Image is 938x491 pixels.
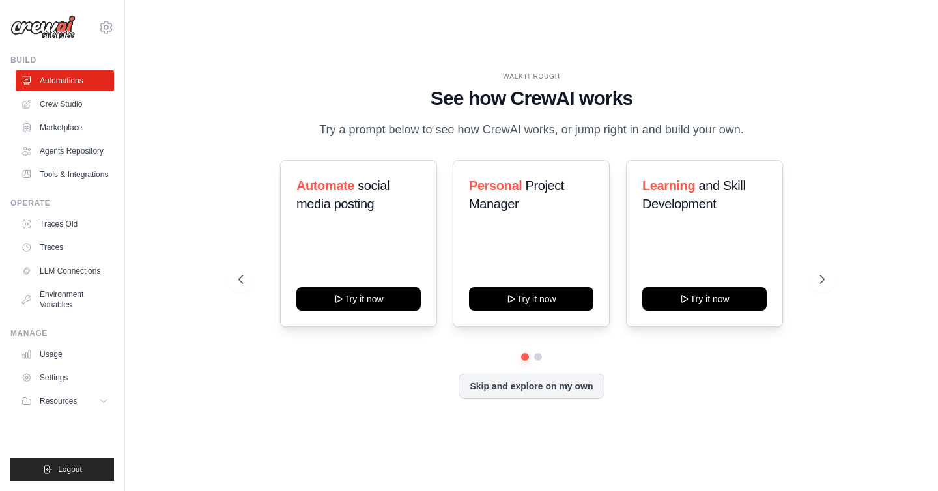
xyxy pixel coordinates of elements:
span: Learning [642,178,695,193]
span: Personal [469,178,522,193]
span: Automate [296,178,354,193]
a: Agents Repository [16,141,114,161]
h1: See how CrewAI works [238,87,824,110]
span: Resources [40,396,77,406]
a: LLM Connections [16,260,114,281]
button: Skip and explore on my own [459,374,604,399]
a: Crew Studio [16,94,114,115]
button: Try it now [296,287,421,311]
a: Tools & Integrations [16,164,114,185]
img: Logo [10,15,76,40]
span: Logout [58,464,82,475]
a: Traces Old [16,214,114,234]
a: Automations [16,70,114,91]
a: Traces [16,237,114,258]
a: Usage [16,344,114,365]
div: Operate [10,198,114,208]
button: Logout [10,458,114,481]
a: Environment Variables [16,284,114,315]
div: WALKTHROUGH [238,72,824,81]
a: Marketplace [16,117,114,138]
div: Build [10,55,114,65]
a: Settings [16,367,114,388]
button: Resources [16,391,114,412]
div: Manage [10,328,114,339]
button: Try it now [469,287,593,311]
p: Try a prompt below to see how CrewAI works, or jump right in and build your own. [313,120,750,139]
span: and Skill Development [642,178,745,211]
button: Try it now [642,287,767,311]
